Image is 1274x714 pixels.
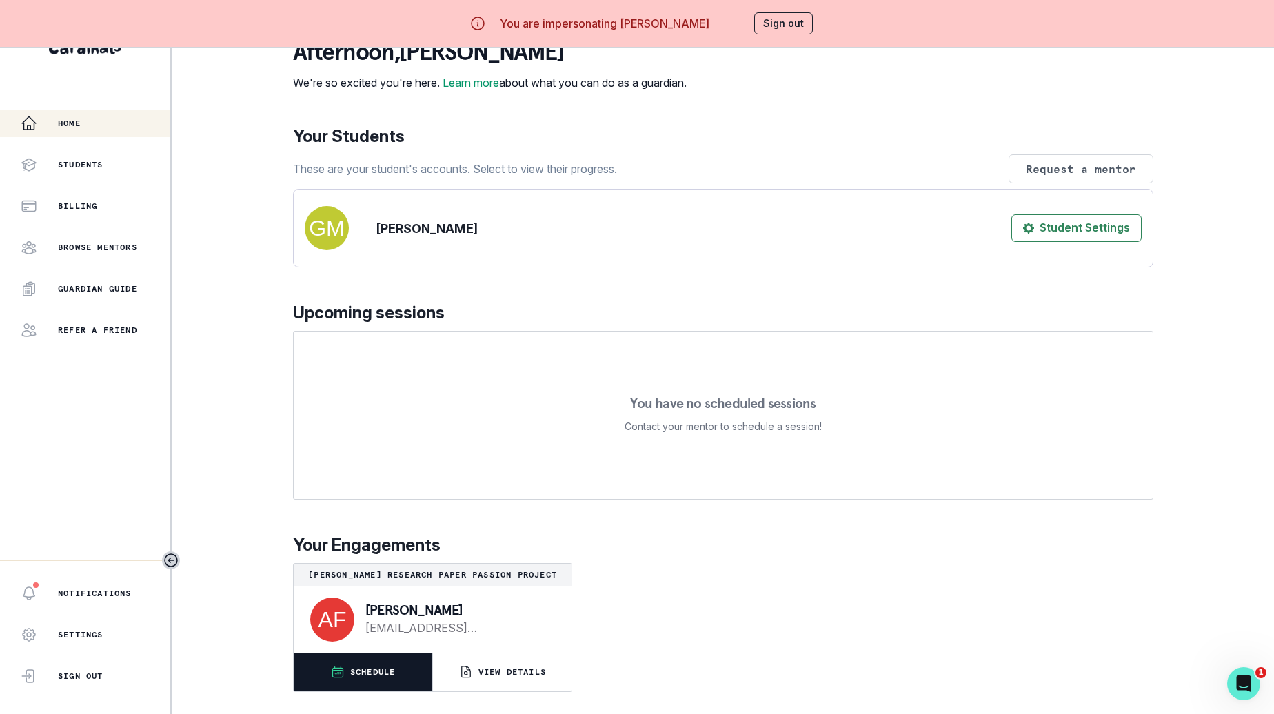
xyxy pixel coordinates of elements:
iframe: Intercom live chat [1227,667,1260,700]
a: [EMAIL_ADDRESS][DOMAIN_NAME] [365,620,549,636]
button: Student Settings [1011,214,1142,242]
p: These are your student's accounts. Select to view their progress. [293,161,617,177]
p: Notifications [58,588,132,599]
p: Settings [58,629,103,640]
button: Toggle sidebar [162,551,180,569]
p: Contact your mentor to schedule a session! [625,418,822,435]
button: Sign out [754,12,813,34]
button: Request a mentor [1009,154,1153,183]
p: Sign Out [58,671,103,682]
p: Students [58,159,103,170]
img: svg [310,598,354,642]
p: VIEW DETAILS [478,666,546,677]
p: SCHEDULE [350,666,396,677]
p: Your Students [293,124,1153,149]
p: Your Engagements [293,533,1153,558]
button: VIEW DETAILS [433,653,572,691]
p: afternoon , [PERSON_NAME] [293,39,687,66]
p: You have no scheduled sessions [630,396,816,410]
p: [PERSON_NAME] [376,219,478,238]
p: Guardian Guide [58,283,137,294]
p: Home [58,118,81,129]
p: Browse Mentors [58,242,137,253]
a: Learn more [443,76,499,90]
button: SCHEDULE [294,653,432,691]
span: 1 [1255,667,1266,678]
p: Refer a friend [58,325,137,336]
p: We're so excited you're here. about what you can do as a guardian. [293,74,687,91]
p: You are impersonating [PERSON_NAME] [500,15,709,32]
img: svg [305,206,349,250]
p: Upcoming sessions [293,300,1153,325]
p: Billing [58,201,97,212]
p: [PERSON_NAME] Research Paper Passion Project [299,569,566,580]
p: [PERSON_NAME] [365,603,549,617]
